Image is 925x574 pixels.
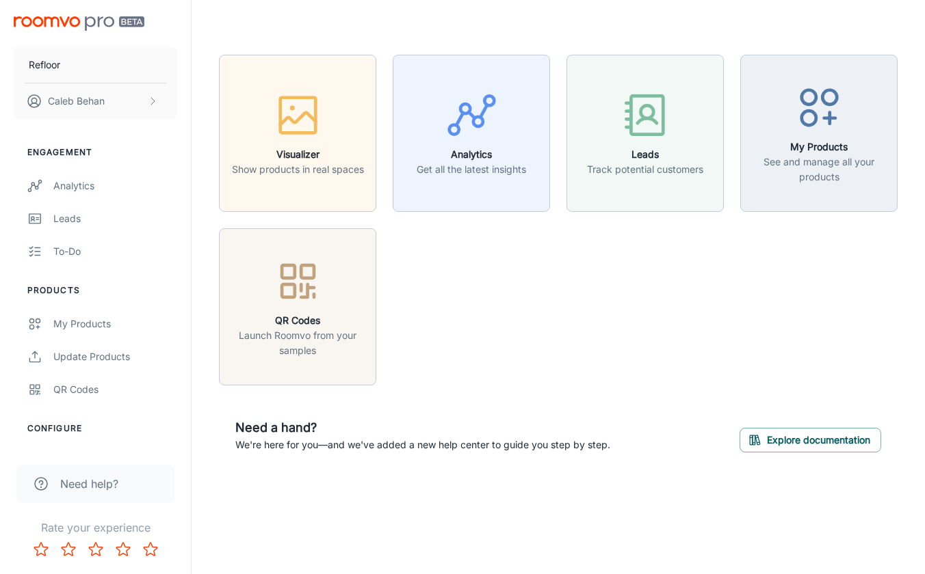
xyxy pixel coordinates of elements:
p: We're here for you—and we've added a new help center to guide you step by step. [235,437,610,452]
h6: Analytics [417,147,526,162]
div: To-do [53,244,177,259]
button: Explore documentation [740,428,881,452]
div: Analytics [53,178,177,193]
p: Launch Roomvo from your samples [228,328,367,358]
h6: My Products [749,139,889,154]
h6: Leads [587,147,703,162]
a: LeadsTrack potential customers [566,125,724,139]
p: Get all the latest insights [417,162,526,177]
span: Need help? [60,476,118,492]
p: Rate your experience [11,519,180,536]
div: QR Codes [53,382,177,397]
a: QR CodesLaunch Roomvo from your samples [219,299,376,312]
p: Track potential customers [587,162,703,177]
button: AnalyticsGet all the latest insights [393,55,550,212]
div: My Products [53,316,177,331]
p: Show products in real spaces [232,162,364,177]
button: LeadsTrack potential customers [566,55,724,212]
h6: QR Codes [228,313,367,328]
a: Explore documentation [740,432,881,446]
button: Refloor [14,47,177,83]
div: Leads [53,211,177,226]
div: Update Products [53,349,177,364]
button: QR CodesLaunch Roomvo from your samples [219,228,376,385]
h6: Need a hand? [235,418,610,437]
button: My ProductsSee and manage all your products [740,55,898,212]
button: Caleb Behan [14,83,177,119]
p: See and manage all your products [749,154,889,184]
p: Refloor [29,57,60,72]
h6: Visualizer [232,147,364,162]
p: Caleb Behan [48,94,105,109]
img: Roomvo PRO Beta [14,16,144,31]
button: VisualizerShow products in real spaces [219,55,376,212]
a: My ProductsSee and manage all your products [740,125,898,139]
a: AnalyticsGet all the latest insights [393,125,550,139]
